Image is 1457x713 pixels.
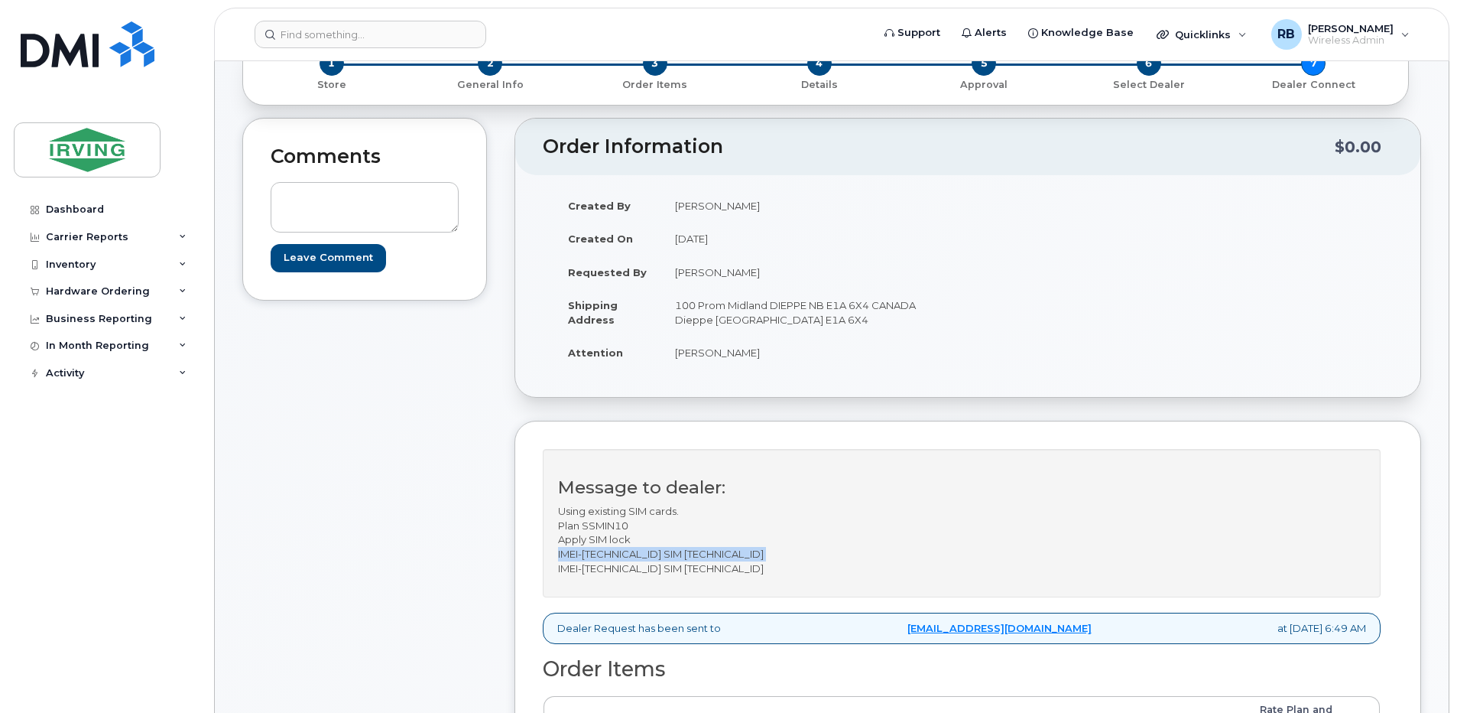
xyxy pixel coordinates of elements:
[661,336,956,370] td: [PERSON_NAME]
[558,478,1365,497] h3: Message to dealer:
[1137,51,1161,76] span: 6
[661,256,956,289] td: [PERSON_NAME]
[874,18,951,48] a: Support
[908,78,1060,92] p: Approval
[1308,22,1394,34] span: [PERSON_NAME]
[743,78,895,92] p: Details
[568,299,618,326] strong: Shipping Address
[661,189,956,223] td: [PERSON_NAME]
[737,76,901,92] a: 4 Details
[972,51,996,76] span: 5
[807,51,832,76] span: 4
[255,76,407,92] a: 1 Store
[407,76,572,92] a: 2 General Info
[573,76,737,92] a: 3 Order Items
[568,266,647,278] strong: Requested By
[543,613,1381,644] div: Dealer Request has been sent to at [DATE] 6:49 AM
[568,233,633,245] strong: Created On
[1277,25,1295,44] span: RB
[478,51,502,76] span: 2
[568,200,631,212] strong: Created By
[568,347,623,359] strong: Attention
[897,25,940,41] span: Support
[951,18,1017,48] a: Alerts
[1041,25,1134,41] span: Knowledge Base
[543,658,1381,681] h2: Order Items
[1072,78,1225,92] p: Select Dealer
[1308,34,1394,47] span: Wireless Admin
[1175,28,1231,41] span: Quicklinks
[975,25,1007,41] span: Alerts
[414,78,566,92] p: General Info
[271,146,459,168] h2: Comments
[255,21,486,48] input: Find something...
[661,288,956,336] td: 100 Prom Midland DIEPPE NB E1A 6X4 CANADA Dieppe [GEOGRAPHIC_DATA] E1A 6X4
[1261,19,1420,50] div: Roberts, Brad
[1335,132,1381,161] div: $0.00
[907,621,1092,636] a: [EMAIL_ADDRESS][DOMAIN_NAME]
[271,244,386,272] input: Leave Comment
[661,222,956,256] td: [DATE]
[1066,76,1231,92] a: 6 Select Dealer
[1017,18,1144,48] a: Knowledge Base
[543,136,1335,158] h2: Order Information
[579,78,731,92] p: Order Items
[558,504,1365,575] p: Using existing SIM cards. Plan SSMIN10 Apply SIM lock IMEI-[TECHNICAL_ID] SIM [TECHNICAL_ID] IMEI...
[261,78,401,92] p: Store
[643,51,667,76] span: 3
[320,51,344,76] span: 1
[902,76,1066,92] a: 5 Approval
[1146,19,1257,50] div: Quicklinks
